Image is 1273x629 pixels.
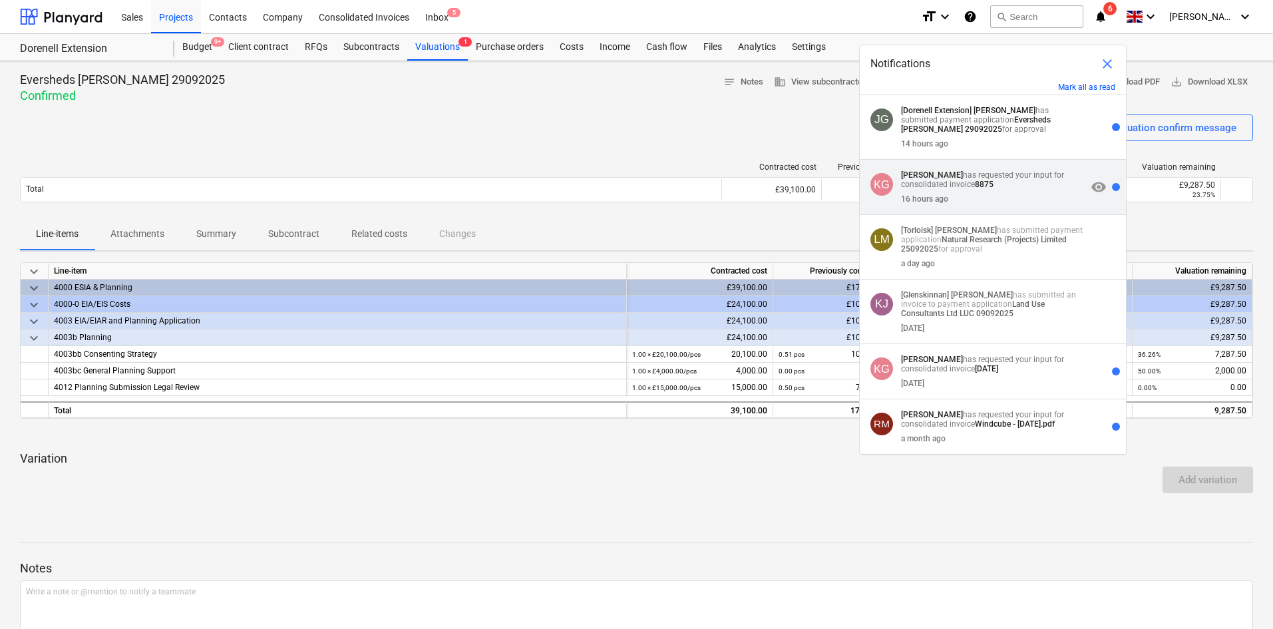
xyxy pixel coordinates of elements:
[901,194,948,204] div: 16 hours ago
[901,226,933,235] strong: [Torloisk]
[592,34,638,61] a: Income
[26,184,44,195] p: Total
[1171,76,1182,88] span: save_alt
[874,363,890,375] span: KG
[874,233,890,246] span: LM
[1169,11,1236,22] span: [PERSON_NAME]
[54,363,621,379] div: 4003bc General Planning Support
[627,313,773,329] div: £24,100.00
[875,298,888,310] span: KJ
[49,263,627,280] div: Line-item
[1165,72,1253,93] button: Download XLSX
[407,34,468,61] div: Valuations
[49,401,627,418] div: Total
[1133,280,1252,296] div: £9,287.50
[26,314,42,329] span: keyboard_arrow_down
[990,5,1083,28] button: Search
[870,173,893,196] div: Kristina Gulevica
[468,34,552,61] a: Purchase orders
[901,410,1087,429] p: has requested your input for consolidated invoice
[718,72,769,93] button: Notes
[727,162,817,172] div: Contracted cost
[220,34,297,61] div: Client contract
[1133,329,1252,346] div: £9,287.50
[1133,263,1252,280] div: Valuation remaining
[174,34,220,61] a: Budget9+
[1138,384,1157,391] small: 0.00%
[773,296,893,313] div: £10,312.50
[1237,9,1253,25] i: keyboard_arrow_down
[779,403,887,419] div: 17,834.00
[632,351,701,358] small: 1.00 × £20,100.00 / pcs
[1091,179,1107,195] span: visibility
[975,180,994,189] strong: 8875
[26,330,42,346] span: keyboard_arrow_down
[779,346,887,363] div: 10,312.50
[784,34,834,61] a: Settings
[1138,403,1246,419] div: 9,287.50
[54,313,621,329] div: 4003 EIA/EIAR and Planning Application
[638,34,695,61] div: Cash flow
[821,179,921,200] div: £17,834.00
[874,113,889,126] span: JG
[335,34,407,61] a: Subcontracts
[26,297,42,313] span: keyboard_arrow_down
[901,106,972,115] strong: [Dorenell Extension]
[110,227,164,241] p: Attachments
[901,379,924,388] div: [DATE]
[632,403,767,419] div: 39,100.00
[632,363,767,379] div: 4,000.00
[779,367,805,375] small: 0.00 pcs
[695,34,730,61] a: Files
[627,263,773,280] div: Contracted cost
[1103,2,1117,15] span: 6
[901,290,949,300] strong: [Glenskinnan]
[174,34,220,61] div: Budget
[1127,180,1215,190] div: £9,287.50
[901,139,948,148] div: 14 hours ago
[1090,119,1236,136] div: Send valuation confirm message
[552,34,592,61] a: Costs
[901,355,1087,373] p: has requested your input for consolidated invoice
[901,355,963,364] strong: [PERSON_NAME]
[935,226,997,235] strong: [PERSON_NAME]
[1192,191,1215,198] small: 23.75%
[36,227,79,241] p: Line-items
[1138,367,1161,375] small: 50.00%
[54,296,621,313] div: 4000-0 EIA/EIS Costs
[723,76,735,88] span: notes
[773,280,893,296] div: £17,834.00
[1099,56,1115,72] span: close
[779,363,887,379] div: 0.00
[870,228,893,251] div: Lynda Maddrick
[20,42,158,56] div: Dorenell Extension
[632,384,701,391] small: 1.00 × £15,000.00 / pcs
[1133,313,1252,329] div: £9,287.50
[1058,83,1115,92] button: Mark all as read
[20,451,1253,467] p: Variation
[297,34,335,61] div: RFQs
[951,290,1013,300] strong: [PERSON_NAME]
[874,178,890,190] span: KG
[769,72,871,93] button: View subcontractor
[1206,565,1273,629] div: Chat Widget
[901,323,924,333] div: [DATE]
[54,346,621,363] div: 4003bb Consenting Strategy
[54,280,621,296] div: 4000 ESIA & Planning
[730,34,784,61] a: Analytics
[779,351,805,358] small: 0.51 pcs
[20,72,225,88] p: Eversheds [PERSON_NAME] 29092025
[1138,379,1246,396] div: 0.00
[54,329,621,346] div: 4003b Planning
[627,296,773,313] div: £24,100.00
[901,259,935,268] div: a day ago
[1138,346,1246,363] div: 7,287.50
[1073,114,1253,141] button: Send valuation confirm message
[627,329,773,346] div: £24,100.00
[773,263,893,280] div: Previously committed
